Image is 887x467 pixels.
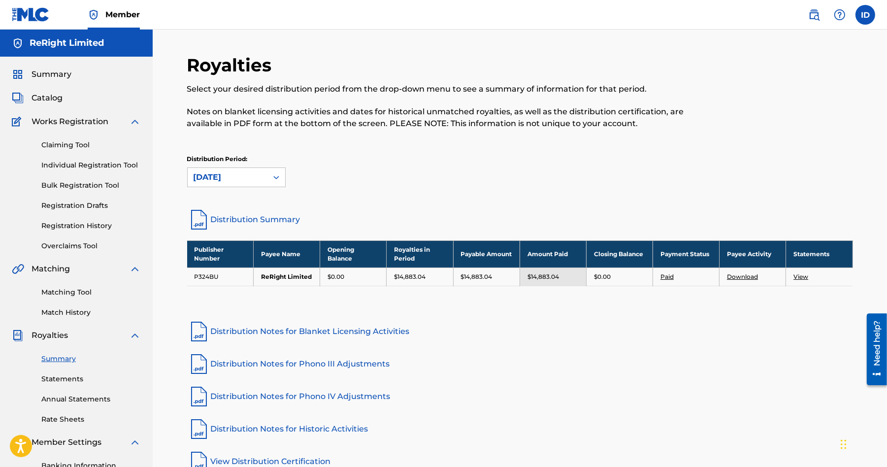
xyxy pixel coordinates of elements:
a: Public Search [804,5,824,25]
span: Member [105,9,140,20]
a: Individual Registration Tool [41,160,141,170]
a: Annual Statements [41,394,141,404]
p: Distribution Period: [187,155,286,164]
img: pdf [187,352,211,376]
div: [DATE] [194,171,262,183]
a: Download [727,273,758,280]
td: ReRight Limited [254,267,320,286]
p: Select your desired distribution period from the drop-down menu to see a summary of information f... [187,83,700,95]
a: Registration History [41,221,141,231]
th: Payable Amount [453,240,520,267]
span: Catalog [32,92,63,104]
img: pdf [187,417,211,441]
iframe: Chat Widget [838,420,887,467]
img: Summary [12,68,24,80]
img: Member Settings [12,436,24,448]
th: Payee Name [254,240,320,267]
a: View [793,273,808,280]
th: Payment Status [653,240,719,267]
a: CatalogCatalog [12,92,63,104]
img: Royalties [12,330,24,341]
span: Royalties [32,330,68,341]
th: Statements [786,240,853,267]
img: expand [129,116,141,128]
img: pdf [187,320,211,343]
img: expand [129,263,141,275]
a: Distribution Summary [187,208,853,232]
p: Notes on blanket licensing activities and dates for historical unmatched royalties, as well as th... [187,106,700,130]
a: Distribution Notes for Phono III Adjustments [187,352,853,376]
th: Closing Balance [586,240,653,267]
p: $0.00 [594,272,611,281]
span: Works Registration [32,116,108,128]
div: User Menu [855,5,875,25]
h2: Royalties [187,54,277,76]
span: Member Settings [32,436,101,448]
h5: ReRight Limited [30,37,104,49]
span: Matching [32,263,70,275]
th: Publisher Number [187,240,254,267]
img: Top Rightsholder [88,9,99,21]
th: Amount Paid [520,240,586,267]
img: expand [129,330,141,341]
img: Accounts [12,37,24,49]
img: help [834,9,846,21]
p: $14,883.04 [527,272,559,281]
span: Summary [32,68,71,80]
a: Distribution Notes for Historic Activities [187,417,853,441]
img: expand [129,436,141,448]
a: SummarySummary [12,68,71,80]
img: MLC Logo [12,7,50,22]
img: Works Registration [12,116,25,128]
a: Summary [41,354,141,364]
iframe: Resource Center [859,310,887,389]
p: $14,883.04 [461,272,493,281]
a: Paid [660,273,674,280]
div: Help [830,5,850,25]
a: Bulk Registration Tool [41,180,141,191]
img: search [808,9,820,21]
img: Matching [12,263,24,275]
a: Distribution Notes for Blanket Licensing Activities [187,320,853,343]
img: pdf [187,385,211,408]
th: Royalties in Period [387,240,453,267]
img: distribution-summary-pdf [187,208,211,232]
p: $14,883.04 [394,272,426,281]
a: Claiming Tool [41,140,141,150]
div: Drag [841,430,847,459]
img: Catalog [12,92,24,104]
td: P324BU [187,267,254,286]
a: Match History [41,307,141,318]
a: Registration Drafts [41,200,141,211]
a: Statements [41,374,141,384]
th: Opening Balance [320,240,387,267]
a: Matching Tool [41,287,141,298]
a: Distribution Notes for Phono IV Adjustments [187,385,853,408]
p: $0.00 [328,272,344,281]
th: Payee Activity [720,240,786,267]
a: Overclaims Tool [41,241,141,251]
a: Rate Sheets [41,414,141,425]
